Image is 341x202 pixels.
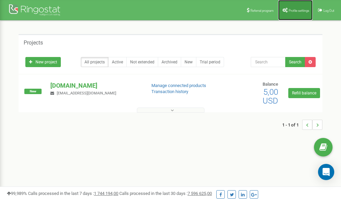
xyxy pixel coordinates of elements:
[151,83,206,88] a: Manage connected products
[57,91,116,95] span: [EMAIL_ADDRESS][DOMAIN_NAME]
[288,88,320,98] a: Refill balance
[282,120,302,130] span: 1 - 1 of 1
[151,89,188,94] a: Transaction history
[323,9,334,12] span: Log Out
[282,113,322,137] nav: ...
[251,57,286,67] input: Search
[263,82,278,87] span: Balance
[250,9,274,12] span: Referral program
[289,9,309,12] span: Profile settings
[126,57,158,67] a: Not extended
[28,191,118,196] span: Calls processed in the last 7 days :
[24,40,43,46] h5: Projects
[81,57,108,67] a: All projects
[181,57,196,67] a: New
[50,81,140,90] p: [DOMAIN_NAME]
[318,164,334,180] div: Open Intercom Messenger
[24,89,42,94] span: New
[263,87,278,106] span: 5,00 USD
[188,191,212,196] u: 7 596 625,00
[108,57,127,67] a: Active
[285,57,305,67] button: Search
[7,191,27,196] span: 99,989%
[94,191,118,196] u: 1 744 194,00
[158,57,181,67] a: Archived
[119,191,212,196] span: Calls processed in the last 30 days :
[25,57,61,67] a: New project
[196,57,224,67] a: Trial period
